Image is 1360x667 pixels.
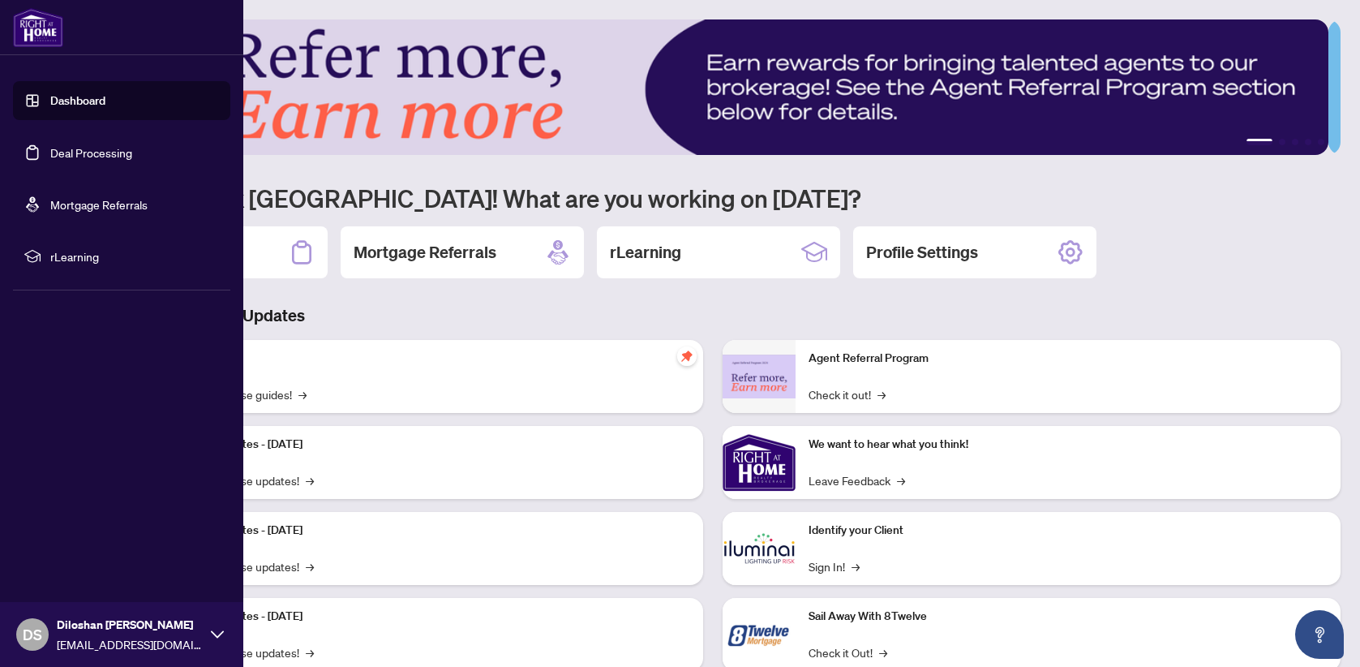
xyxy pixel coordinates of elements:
[677,346,697,366] span: pushpin
[84,183,1341,213] h1: Welcome back [GEOGRAPHIC_DATA]! What are you working on [DATE]?
[306,557,314,575] span: →
[57,616,203,634] span: Diloshan [PERSON_NAME]
[170,350,690,368] p: Self-Help
[23,623,42,646] span: DS
[1295,610,1344,659] button: Open asap
[354,241,496,264] h2: Mortgage Referrals
[306,471,314,489] span: →
[170,436,690,454] p: Platform Updates - [DATE]
[170,522,690,540] p: Platform Updates - [DATE]
[57,635,203,653] span: [EMAIL_ADDRESS][DOMAIN_NAME]
[610,241,681,264] h2: rLearning
[809,471,905,489] a: Leave Feedback→
[723,426,796,499] img: We want to hear what you think!
[84,19,1328,155] img: Slide 0
[809,436,1328,454] p: We want to hear what you think!
[306,643,314,661] span: →
[50,197,148,212] a: Mortgage Referrals
[877,385,886,403] span: →
[723,512,796,585] img: Identify your Client
[1246,139,1272,145] button: 1
[809,643,887,661] a: Check it Out!→
[13,8,63,47] img: logo
[809,350,1328,368] p: Agent Referral Program
[1292,139,1298,145] button: 3
[1305,139,1311,145] button: 4
[809,608,1328,626] p: Sail Away With 8Twelve
[809,522,1328,540] p: Identify your Client
[50,145,132,160] a: Deal Processing
[852,557,860,575] span: →
[298,385,307,403] span: →
[1318,139,1324,145] button: 5
[50,93,105,108] a: Dashboard
[866,241,978,264] h2: Profile Settings
[84,304,1341,327] h3: Brokerage & Industry Updates
[879,643,887,661] span: →
[809,557,860,575] a: Sign In!→
[897,471,905,489] span: →
[809,385,886,403] a: Check it out!→
[1279,139,1285,145] button: 2
[723,355,796,399] img: Agent Referral Program
[170,608,690,626] p: Platform Updates - [DATE]
[50,247,219,265] span: rLearning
